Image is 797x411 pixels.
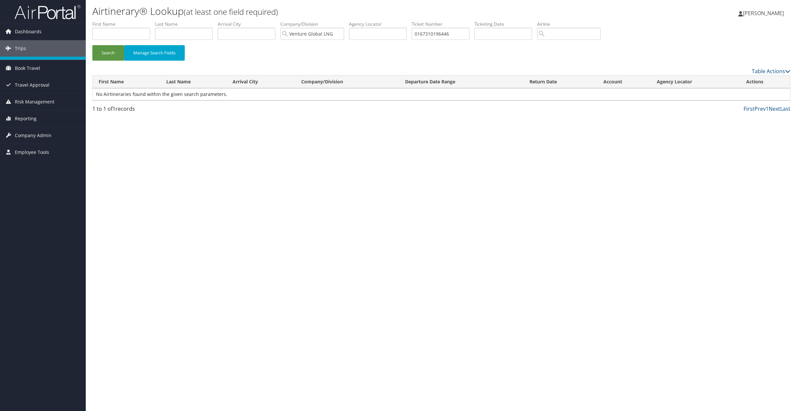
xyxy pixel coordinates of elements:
a: Next [769,105,780,112]
img: airportal-logo.png [15,4,80,20]
span: Trips [15,40,26,57]
label: Last Name [155,21,218,27]
th: Account: activate to sort column ascending [597,75,651,88]
th: First Name: activate to sort column ascending [93,75,160,88]
a: [PERSON_NAME] [738,3,790,23]
th: Company/Division [295,75,399,88]
span: Travel Approval [15,77,49,93]
span: Dashboards [15,23,42,40]
th: Departure Date Range: activate to sort column ascending [399,75,524,88]
label: Company/Division [280,21,349,27]
span: 1 [112,105,115,112]
a: First [744,105,754,112]
span: Employee Tools [15,144,49,161]
h1: Airtinerary® Lookup [92,4,558,18]
span: Book Travel [15,60,40,76]
div: 1 to 1 of records [92,105,260,116]
a: 1 [766,105,769,112]
span: Company Admin [15,127,51,144]
label: Airline [537,21,606,27]
a: Last [780,105,790,112]
a: Table Actions [752,68,790,75]
small: (at least one field required) [184,6,278,17]
button: Manage Search Fields [124,45,185,61]
td: No Airtineraries found within the given search parameters. [93,88,790,100]
label: Agency Locator [349,21,412,27]
label: Ticket Number [412,21,474,27]
button: Search [92,45,124,61]
label: First Name [92,21,155,27]
span: Reporting [15,110,37,127]
a: Prev [754,105,766,112]
th: Agency Locator: activate to sort column ascending [651,75,741,88]
th: Return Date: activate to sort column ascending [524,75,597,88]
label: Ticketing Date [474,21,537,27]
th: Last Name: activate to sort column ascending [160,75,227,88]
span: [PERSON_NAME] [743,10,784,17]
span: Risk Management [15,94,54,110]
label: Arrival City [218,21,280,27]
th: Actions [740,75,790,88]
th: Arrival City: activate to sort column ascending [227,75,295,88]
